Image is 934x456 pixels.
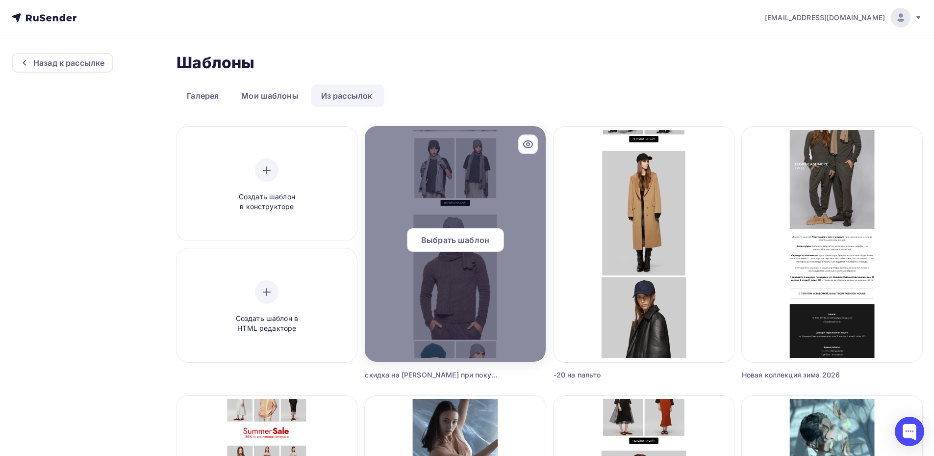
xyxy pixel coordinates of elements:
span: Создать шаблон в конструкторе [220,192,313,212]
div: Новая коллекция зима 2026 [742,370,877,380]
div: Назад к рассылке [33,57,104,69]
div: -20 на пальто [554,370,689,380]
span: [EMAIL_ADDRESS][DOMAIN_NAME] [765,13,885,23]
a: Галерея [177,84,229,107]
a: [EMAIL_ADDRESS][DOMAIN_NAME] [765,8,922,27]
span: Создать шаблон в HTML редакторе [220,314,313,334]
span: Выбрать шаблон [421,234,489,246]
h2: Шаблоны [177,53,254,73]
a: Мои шаблоны [231,84,309,107]
div: скидка на [PERSON_NAME] при покупке шапки [365,370,500,380]
a: Из рассылок [311,84,383,107]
